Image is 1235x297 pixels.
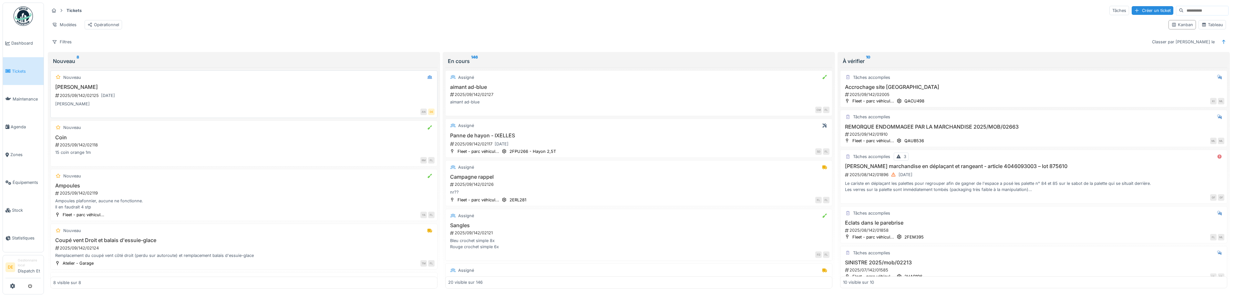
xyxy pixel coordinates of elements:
div: 8 visible sur 8 [53,279,81,285]
div: SD [815,148,822,155]
div: 2025/09/142/01910 [844,131,1224,137]
div: Le cariste en déplaçant les palettes pour regrouper afin de gagner de l'espace a posé les palette... [843,180,1224,193]
div: 20 visible sur 146 [448,279,483,285]
span: Zones [10,152,41,158]
div: ML [1210,273,1217,280]
h3: aimant ad-blue [448,84,829,90]
div: Fleet - parc véhicul... [852,273,894,280]
div: [DATE] [495,141,509,147]
h3: REMORQUE ENDOMMAGEE PAR LA MARCHANDISE 2025/MOB/02663 [843,124,1224,130]
a: Zones [3,141,44,169]
div: 2025/08/142/01896 [844,171,1224,179]
div: Remplacement du coupé vent côté droit (perdu sur autoroute) et remplacement balais d'essuie-glace [53,252,435,259]
div: Assigné [458,74,474,80]
div: YA [420,212,427,218]
div: Modèles [49,20,79,29]
div: GF [1218,194,1224,201]
div: DE [428,109,435,115]
span: Dashboard [11,40,41,46]
div: Nouveau [63,276,81,282]
div: 2FPU266 - Hayon 2,5T [509,148,556,154]
div: Fleet - parc véhicul... [852,98,894,104]
h3: Coin [53,134,435,141]
div: Tâches accomplies [853,210,890,216]
div: 2025/07/142/01585 [844,267,1224,273]
div: FD [815,251,822,258]
div: Assigné [458,122,474,129]
sup: 8 [77,57,79,65]
div: Assigné [458,213,474,219]
img: Badge_color-CXgf-gQk.svg [14,6,33,26]
span: Stock [12,207,41,213]
div: FL [428,260,435,267]
div: Classer par [PERSON_NAME] le [1149,37,1218,47]
a: Statistiques [3,224,44,252]
strong: Tickets [64,7,84,14]
div: À vérifier [843,57,1225,65]
div: TM [420,260,427,267]
div: Tâches accomplies [853,154,890,160]
div: CM [815,107,822,113]
div: Tâches accomplies [853,114,890,120]
div: Tâches accomplies [853,74,890,80]
div: Tableau [1201,22,1223,28]
li: Dispatch Et [18,258,41,277]
div: ML [1218,234,1224,240]
div: Fleet - parc véhicul... [852,138,894,144]
div: 3 [904,154,906,160]
a: Agenda [3,113,44,141]
span: Maintenance [13,96,41,102]
a: DE Gestionnaire localDispatch Et [5,258,41,278]
div: AN [420,109,427,115]
div: Atelier - Garage [63,260,94,266]
div: ML [1218,138,1224,144]
div: Fleet - parc véhicul... [458,197,499,203]
div: Assigné [458,267,474,273]
div: ML [1218,273,1224,280]
div: Tâches accomplies [853,250,890,256]
h3: [PERSON_NAME] [53,84,435,90]
div: Tâches [1109,6,1129,15]
div: 2025/09/142/02118 [55,142,435,148]
h3: Eclats dans le parebrise [843,220,1224,226]
div: 2HAR196 [904,273,922,280]
div: FL [823,197,829,203]
div: QAUB536 [904,138,924,144]
div: 2025/09/142/02005 [844,91,1224,98]
div: GF [1210,194,1217,201]
div: 2025/09/142/02119 [55,190,435,196]
a: Stock [3,196,44,224]
div: Kanban [1171,22,1193,28]
div: 2025/08/142/01858 [844,227,1224,233]
div: [PERSON_NAME] [53,101,435,107]
span: Statistiques [12,235,41,241]
a: Équipements [3,169,44,196]
div: Opérationnel [87,22,119,28]
div: Bleu crochet simple 8x Rouge crochet simple 6x [448,238,829,250]
div: 2ERL281 [509,197,526,203]
sup: 146 [471,57,478,65]
div: Créer un ticket [1132,6,1173,15]
div: FL [428,212,435,218]
div: Nouveau [63,124,81,131]
div: Fleet - parc véhicul... [63,212,104,218]
div: Nouveau [53,57,435,65]
div: Nouveau [63,74,81,80]
sup: 10 [866,57,870,65]
div: 10 visible sur 10 [843,279,874,285]
li: DE [5,262,15,272]
div: Filtres [49,37,75,47]
div: Nouveau [63,228,81,234]
div: FL [823,148,829,155]
h3: [PERSON_NAME] marchandise en déplaçant et rangeant - article 4046093003 – lot 875610 [843,163,1224,169]
div: Assigné [458,164,474,170]
div: FL [823,251,829,258]
h3: Panne de hayon - IXELLES [448,133,829,139]
div: Fleet - parc véhicul... [852,234,894,240]
a: Maintenance [3,85,44,113]
div: 2025/09/142/02127 [449,91,829,98]
div: 2025/09/142/02124 [55,245,435,251]
span: Équipements [13,179,41,186]
h3: Coupé vent Droit et balais d'essuie-glace [53,237,435,243]
div: [DATE] [899,172,912,178]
